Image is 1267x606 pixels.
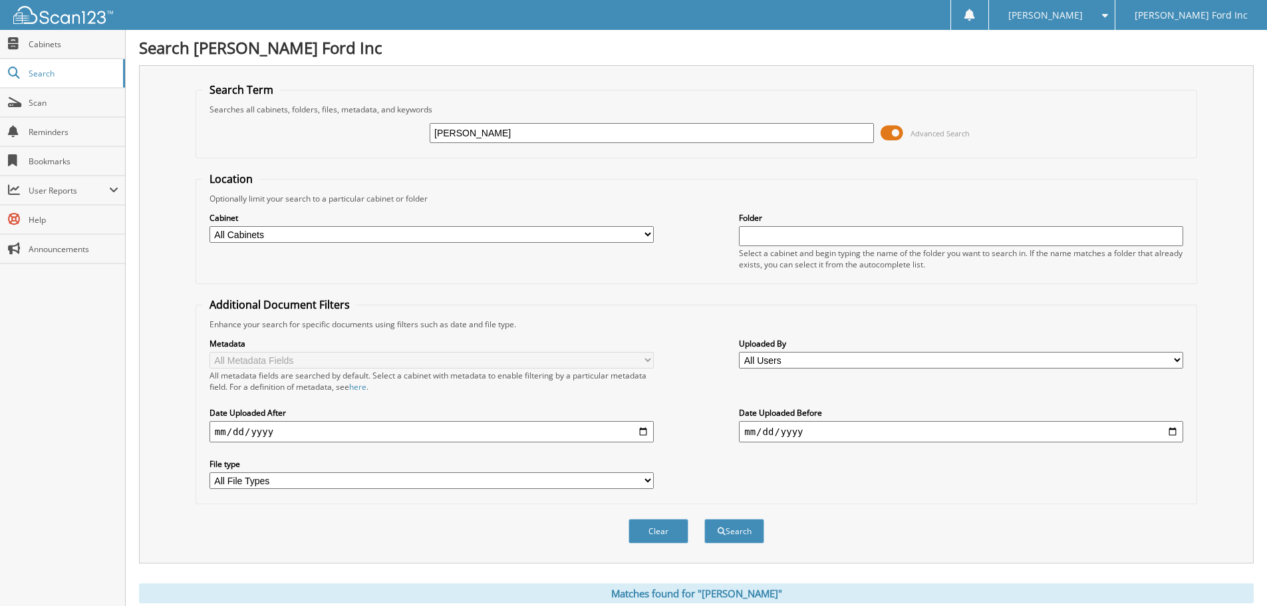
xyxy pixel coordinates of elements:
[704,519,764,543] button: Search
[203,297,356,312] legend: Additional Document Filters
[210,370,654,392] div: All metadata fields are searched by default. Select a cabinet with metadata to enable filtering b...
[739,212,1183,224] label: Folder
[210,458,654,470] label: File type
[139,37,1254,59] h1: Search [PERSON_NAME] Ford Inc
[29,214,118,226] span: Help
[210,338,654,349] label: Metadata
[203,104,1190,115] div: Searches all cabinets, folders, files, metadata, and keywords
[203,319,1190,330] div: Enhance your search for specific documents using filters such as date and file type.
[203,172,259,186] legend: Location
[29,243,118,255] span: Announcements
[203,82,280,97] legend: Search Term
[13,6,113,24] img: scan123-logo-white.svg
[629,519,688,543] button: Clear
[139,583,1254,603] div: Matches found for "[PERSON_NAME]"
[29,68,116,79] span: Search
[739,421,1183,442] input: end
[1008,11,1083,19] span: [PERSON_NAME]
[29,185,109,196] span: User Reports
[739,407,1183,418] label: Date Uploaded Before
[29,39,118,50] span: Cabinets
[739,338,1183,349] label: Uploaded By
[739,247,1183,270] div: Select a cabinet and begin typing the name of the folder you want to search in. If the name match...
[29,156,118,167] span: Bookmarks
[911,128,970,138] span: Advanced Search
[210,407,654,418] label: Date Uploaded After
[349,381,366,392] a: here
[210,212,654,224] label: Cabinet
[203,193,1190,204] div: Optionally limit your search to a particular cabinet or folder
[29,97,118,108] span: Scan
[29,126,118,138] span: Reminders
[210,421,654,442] input: start
[1135,11,1248,19] span: [PERSON_NAME] Ford Inc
